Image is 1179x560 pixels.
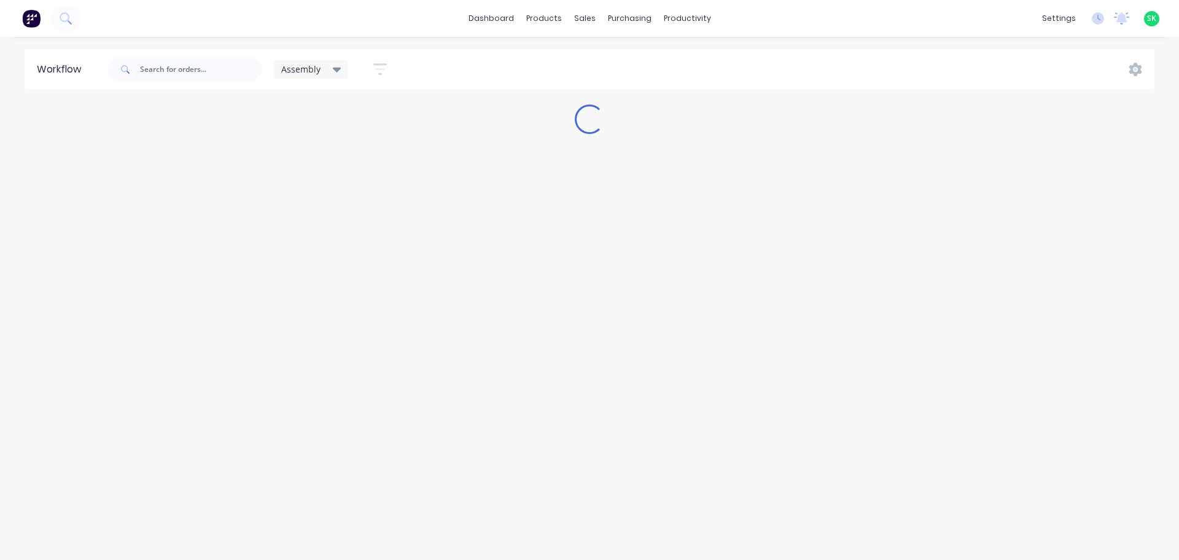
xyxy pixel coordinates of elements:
a: dashboard [462,9,520,28]
span: Assembly [281,63,321,76]
input: Search for orders... [140,57,262,82]
span: SK [1147,13,1156,24]
div: purchasing [602,9,658,28]
div: productivity [658,9,717,28]
div: Workflow [37,62,87,77]
div: sales [568,9,602,28]
div: products [520,9,568,28]
img: Factory [22,9,41,28]
div: settings [1036,9,1082,28]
